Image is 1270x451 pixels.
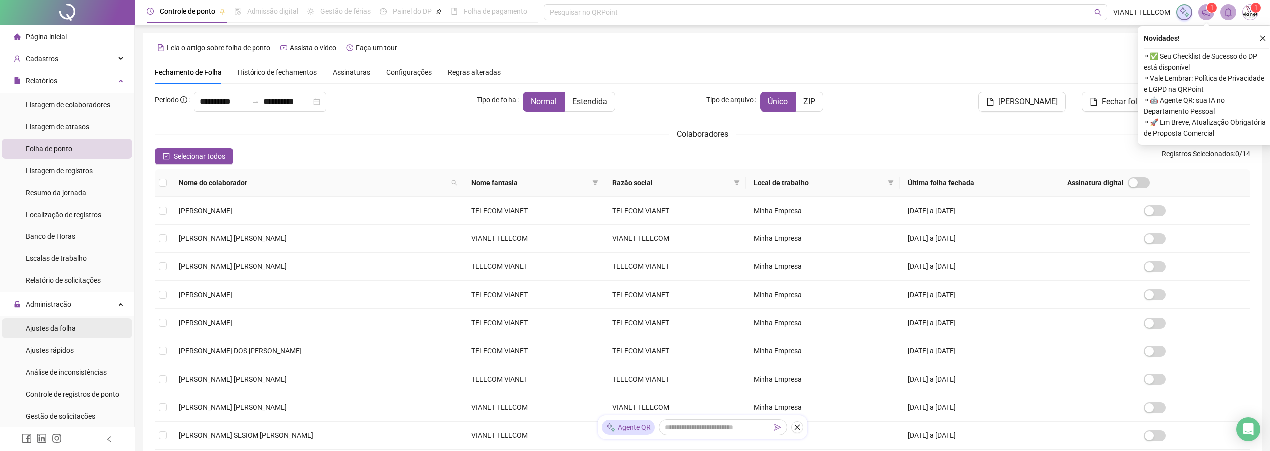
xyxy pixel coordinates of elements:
span: Escalas de trabalho [26,254,87,262]
img: sparkle-icon.fc2bf0ac1784a2077858766a79e2daf3.svg [606,422,616,433]
span: Razão social [612,177,730,188]
span: Folha de ponto [26,145,72,153]
td: TELECOM VIANET [604,281,746,309]
span: youtube [280,44,287,51]
td: TELECOM VIANET [463,197,604,225]
span: filter [888,180,894,186]
span: send [774,424,781,431]
span: Listagem de registros [26,167,93,175]
span: ⚬ 🚀 Em Breve, Atualização Obrigatória de Proposta Comercial [1144,117,1269,139]
span: filter [732,175,742,190]
td: [DATE] a [DATE] [900,253,1059,281]
td: TELECOM VIANET [463,281,604,309]
span: Resumo da jornada [26,189,86,197]
span: ZIP [803,97,815,106]
span: clock-circle [147,8,154,15]
span: Ajustes da folha [26,324,76,332]
td: TELECOM VIANET [604,253,746,281]
span: Assinatura digital [1067,177,1124,188]
span: filter [734,180,740,186]
span: lock [14,301,21,308]
td: Minha Empresa [746,393,899,421]
span: Único [768,97,788,106]
span: Assista o vídeo [290,44,336,52]
span: [PERSON_NAME] [179,319,232,327]
span: search [449,175,459,190]
th: Última folha fechada [900,169,1059,197]
td: Minha Empresa [746,253,899,281]
span: info-circle [180,96,187,103]
span: history [346,44,353,51]
span: Ajustes rápidos [26,346,74,354]
span: file [986,98,994,106]
span: filter [592,180,598,186]
span: [PERSON_NAME] [998,96,1058,108]
span: [PERSON_NAME] [PERSON_NAME] [179,375,287,383]
td: TELECOM VIANET [604,365,746,393]
span: search [1094,9,1102,16]
td: [DATE] a [DATE] [900,365,1059,393]
td: Minha Empresa [746,281,899,309]
div: Open Intercom Messenger [1236,417,1260,441]
span: instagram [52,433,62,443]
span: Listagem de atrasos [26,123,89,131]
span: Gestão de solicitações [26,412,95,420]
img: sparkle-icon.fc2bf0ac1784a2077858766a79e2daf3.svg [1179,7,1190,18]
td: Minha Empresa [746,422,899,450]
span: Banco de Horas [26,232,75,240]
span: Cadastros [26,55,58,63]
span: notification [1202,8,1211,17]
span: Análise de inconsistências [26,368,107,376]
td: TELECOM VIANET [604,309,746,337]
span: Controle de registros de ponto [26,390,119,398]
span: [PERSON_NAME] [179,207,232,215]
td: [DATE] a [DATE] [900,281,1059,309]
td: Minha Empresa [746,337,899,365]
td: [DATE] a [DATE] [900,197,1059,225]
span: Listagem de colaboradores [26,101,110,109]
span: Estendida [572,97,607,106]
span: Leia o artigo sobre folha de ponto [167,44,270,52]
span: [PERSON_NAME] [PERSON_NAME] [179,234,287,242]
span: to [252,98,259,106]
sup: Atualize o seu contato no menu Meus Dados [1251,3,1261,13]
td: TELECOM VIANET [463,253,604,281]
span: home [14,33,21,40]
span: Relatório de solicitações [26,276,101,284]
span: ⚬ 🤖 Agente QR: sua IA no Departamento Pessoal [1144,95,1269,117]
td: Minha Empresa [746,225,899,252]
span: Registros Selecionados [1162,150,1234,158]
span: Período [155,96,179,104]
span: : 0 / 14 [1162,148,1250,164]
span: Colaboradores [677,129,728,139]
span: VIANET TELECOM [1113,7,1170,18]
span: Tipo de arquivo [706,94,754,105]
span: Gestão de férias [320,7,371,15]
span: Fechar folha [1102,96,1146,108]
td: TELECOM VIANET [604,197,746,225]
span: Normal [531,97,557,106]
img: 52417 [1243,5,1258,20]
span: swap-right [252,98,259,106]
td: VIANET TELECOM [463,225,604,252]
span: file [14,77,21,84]
button: Fechar folha [1082,92,1154,112]
span: [PERSON_NAME] SESIOM [PERSON_NAME] [179,431,313,439]
span: ⚬ ✅ Seu Checklist de Sucesso do DP está disponível [1144,51,1269,73]
span: [PERSON_NAME] [179,291,232,299]
span: Assinaturas [333,69,370,76]
span: close [1259,35,1266,42]
span: Controle de ponto [160,7,215,15]
div: Agente QR [602,420,655,435]
span: Relatórios [26,77,57,85]
span: Fechamento de Folha [155,68,222,76]
button: [PERSON_NAME] [978,92,1066,112]
span: linkedin [37,433,47,443]
span: dashboard [380,8,387,15]
td: TELECOM VIANET [463,337,604,365]
td: TELECOM VIANET [463,365,604,393]
span: file-text [157,44,164,51]
td: VIANET TELECOM [604,225,746,252]
span: search [451,180,457,186]
span: file-done [234,8,241,15]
